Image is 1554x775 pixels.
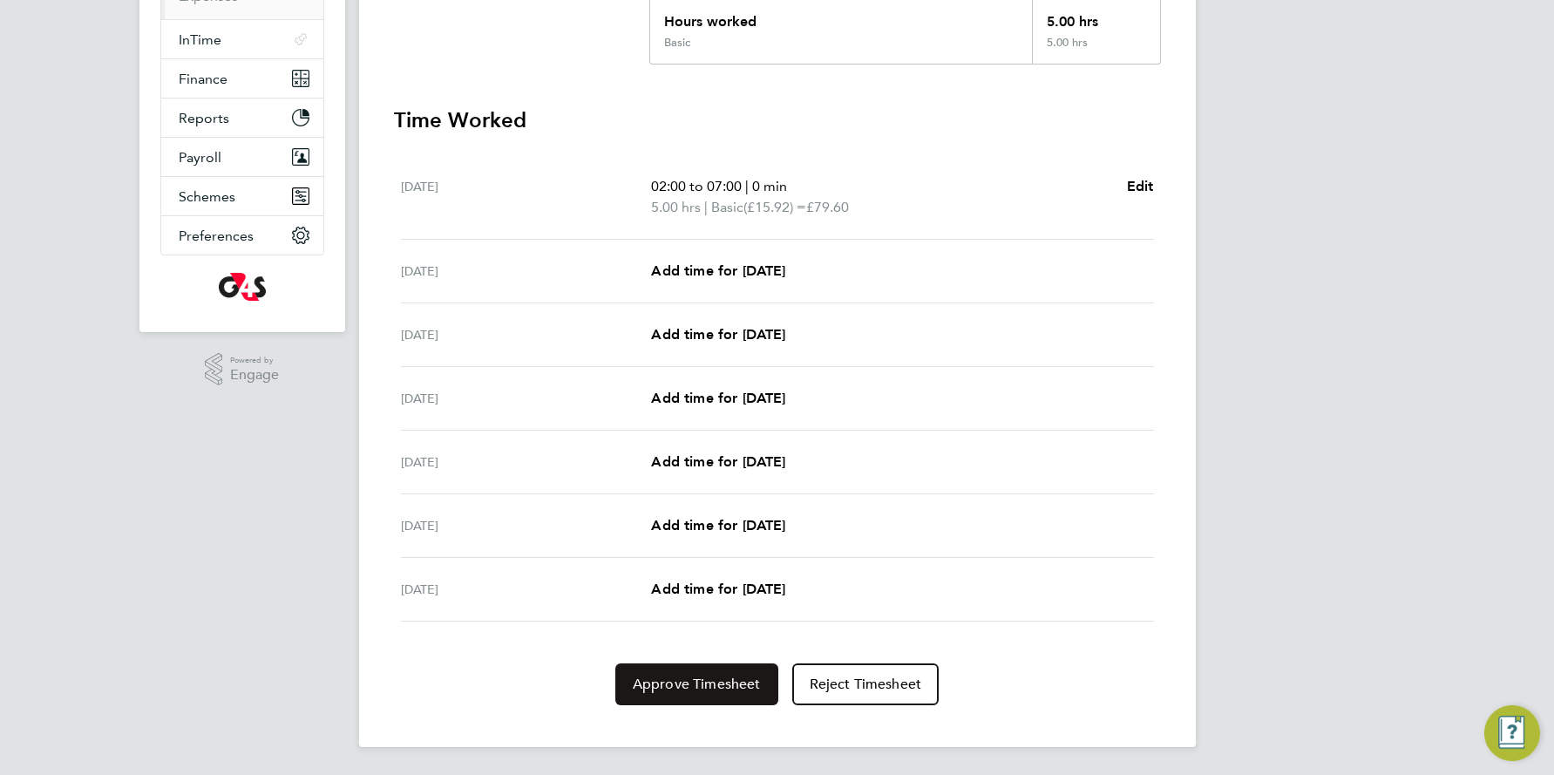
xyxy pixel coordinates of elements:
[401,579,652,600] div: [DATE]
[651,324,785,345] a: Add time for [DATE]
[651,581,785,597] span: Add time for [DATE]
[615,663,778,705] button: Approve Timesheet
[743,199,806,215] span: (£15.92) =
[633,676,761,693] span: Approve Timesheet
[401,388,652,409] div: [DATE]
[651,390,785,406] span: Add time for [DATE]
[651,517,785,534] span: Add time for [DATE]
[806,199,849,215] span: £79.60
[161,99,323,137] button: Reports
[651,261,785,282] a: Add time for [DATE]
[651,326,785,343] span: Add time for [DATE]
[401,324,652,345] div: [DATE]
[230,353,279,368] span: Powered by
[401,515,652,536] div: [DATE]
[792,663,940,705] button: Reject Timesheet
[394,106,1161,134] h3: Time Worked
[161,20,323,58] button: InTime
[651,262,785,279] span: Add time for [DATE]
[664,36,690,50] div: Basic
[651,579,785,600] a: Add time for [DATE]
[651,199,701,215] span: 5.00 hrs
[401,261,652,282] div: [DATE]
[179,228,254,244] span: Preferences
[651,453,785,470] span: Add time for [DATE]
[401,176,652,218] div: [DATE]
[651,178,742,194] span: 02:00 to 07:00
[161,216,323,255] button: Preferences
[401,452,652,472] div: [DATE]
[651,452,785,472] a: Add time for [DATE]
[179,149,221,166] span: Payroll
[179,31,221,48] span: InTime
[205,353,279,386] a: Powered byEngage
[179,188,235,205] span: Schemes
[160,273,324,301] a: Go to home page
[745,178,749,194] span: |
[1484,705,1540,761] button: Engage Resource Center
[651,515,785,536] a: Add time for [DATE]
[1032,36,1159,64] div: 5.00 hrs
[704,199,708,215] span: |
[219,273,266,301] img: g4s-logo-retina.png
[179,71,227,87] span: Finance
[179,110,229,126] span: Reports
[230,368,279,383] span: Engage
[1127,178,1154,194] span: Edit
[651,388,785,409] a: Add time for [DATE]
[161,138,323,176] button: Payroll
[1127,176,1154,197] a: Edit
[810,676,922,693] span: Reject Timesheet
[711,197,743,218] span: Basic
[161,177,323,215] button: Schemes
[752,178,787,194] span: 0 min
[161,59,323,98] button: Finance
